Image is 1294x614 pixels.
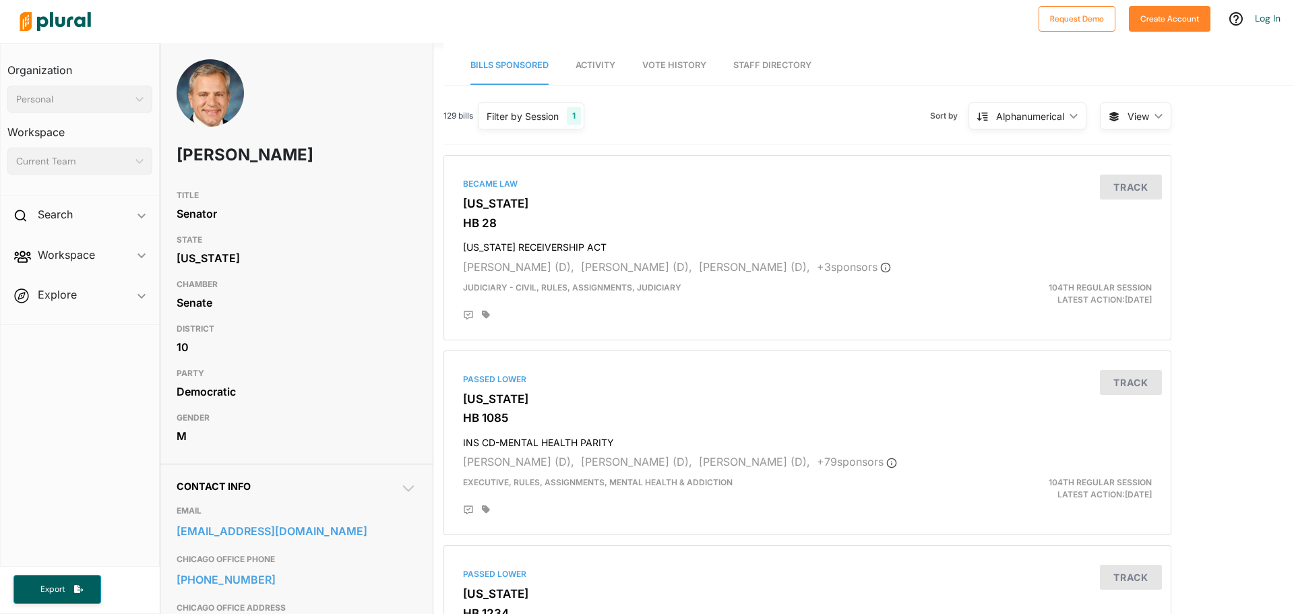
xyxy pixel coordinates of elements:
[1129,6,1210,32] button: Create Account
[581,455,692,468] span: [PERSON_NAME] (D),
[13,575,101,604] button: Export
[925,282,1162,306] div: Latest Action: [DATE]
[463,455,574,468] span: [PERSON_NAME] (D),
[470,47,549,85] a: Bills Sponsored
[1255,12,1281,24] a: Log In
[930,110,968,122] span: Sort by
[576,47,615,85] a: Activity
[177,410,417,426] h3: GENDER
[177,337,417,357] div: 10
[177,570,417,590] a: [PHONE_NUMBER]
[7,113,152,142] h3: Workspace
[1049,282,1152,293] span: 104th Regular Session
[177,187,417,204] h3: TITLE
[177,59,244,160] img: Headshot of Rob Martwick
[31,584,74,595] span: Export
[463,197,1152,210] h3: [US_STATE]
[177,551,417,567] h3: CHICAGO OFFICE PHONE
[482,310,490,319] div: Add tags
[177,481,251,492] span: Contact Info
[1039,6,1115,32] button: Request Demo
[463,568,1152,580] div: Passed Lower
[642,47,706,85] a: Vote History
[177,365,417,381] h3: PARTY
[463,411,1152,425] h3: HB 1085
[463,587,1152,601] h3: [US_STATE]
[482,505,490,514] div: Add tags
[567,107,581,125] div: 1
[16,92,130,106] div: Personal
[463,505,474,516] div: Add Position Statement
[463,310,474,321] div: Add Position Statement
[7,51,152,80] h3: Organization
[925,477,1162,501] div: Latest Action: [DATE]
[463,373,1152,386] div: Passed Lower
[463,178,1152,190] div: Became Law
[817,455,897,468] span: + 79 sponsor s
[177,204,417,224] div: Senator
[470,60,549,70] span: Bills Sponsored
[1100,370,1162,395] button: Track
[1049,477,1152,487] span: 104th Regular Session
[733,47,811,85] a: Staff Directory
[1100,175,1162,199] button: Track
[463,282,681,293] span: Judiciary - Civil, Rules, Assignments, Judiciary
[463,477,733,487] span: Executive, Rules, Assignments, Mental Health & Addiction
[699,260,810,274] span: [PERSON_NAME] (D),
[463,431,1152,449] h4: INS CD-MENTAL HEALTH PARITY
[443,110,473,122] span: 129 bills
[576,60,615,70] span: Activity
[177,503,417,519] h3: EMAIL
[177,426,417,446] div: M
[1039,11,1115,25] a: Request Demo
[581,260,692,274] span: [PERSON_NAME] (D),
[177,293,417,313] div: Senate
[177,232,417,248] h3: STATE
[1100,565,1162,590] button: Track
[177,276,417,293] h3: CHAMBER
[996,109,1064,123] div: Alphanumerical
[1129,11,1210,25] a: Create Account
[463,392,1152,406] h3: [US_STATE]
[463,260,574,274] span: [PERSON_NAME] (D),
[487,109,559,123] div: Filter by Session
[177,381,417,402] div: Democratic
[817,260,891,274] span: + 3 sponsor s
[16,154,130,168] div: Current Team
[463,216,1152,230] h3: HB 28
[642,60,706,70] span: Vote History
[699,455,810,468] span: [PERSON_NAME] (D),
[463,235,1152,253] h4: [US_STATE] RECEIVERSHIP ACT
[1128,109,1149,123] span: View
[177,321,417,337] h3: DISTRICT
[177,248,417,268] div: [US_STATE]
[38,207,73,222] h2: Search
[177,521,417,541] a: [EMAIL_ADDRESS][DOMAIN_NAME]
[177,135,320,175] h1: [PERSON_NAME]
